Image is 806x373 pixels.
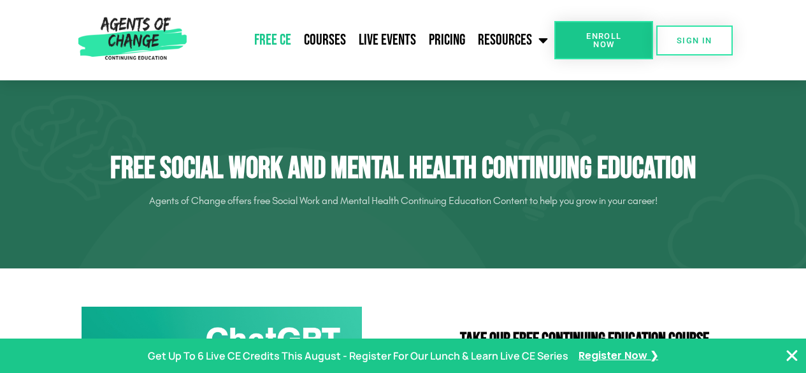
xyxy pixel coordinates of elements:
a: Enroll Now [554,21,653,59]
h2: Take Our FREE Continuing Education Course [410,331,760,349]
a: Live Events [352,24,422,56]
a: Register Now ❯ [579,347,658,365]
a: SIGN IN [656,26,733,55]
nav: Menu [192,24,554,56]
a: Pricing [422,24,471,56]
p: Get Up To 6 Live CE Credits This August - Register For Our Lunch & Learn Live CE Series [148,347,568,365]
a: Resources [471,24,554,56]
button: Close Banner [784,348,800,363]
a: Free CE [248,24,298,56]
span: SIGN IN [677,36,712,45]
h1: Free Social Work and Mental Health Continuing Education [47,150,760,187]
span: Enroll Now [575,32,633,48]
a: Courses [298,24,352,56]
p: Agents of Change offers free Social Work and Mental Health Continuing Education Content to help y... [47,191,760,211]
